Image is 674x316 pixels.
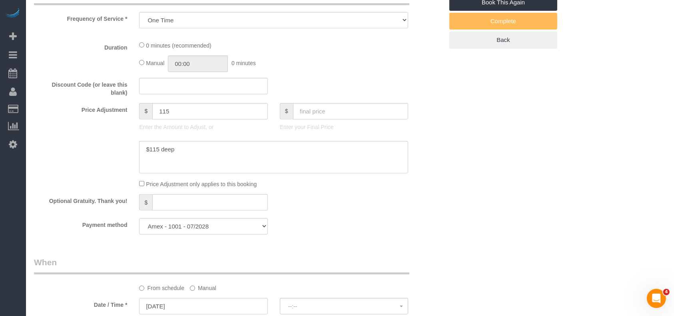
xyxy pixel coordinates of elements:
[34,256,409,274] legend: When
[28,41,133,52] label: Duration
[28,194,133,205] label: Optional Gratuity. Thank you!
[190,281,216,292] label: Manual
[280,123,408,131] p: Enter your Final Price
[231,60,256,66] span: 0 minutes
[663,289,670,295] span: 4
[5,8,21,19] img: Automaid Logo
[139,194,152,211] span: $
[139,286,144,291] input: From schedule
[146,42,211,49] span: 0 minutes (recommended)
[288,303,400,310] span: --:--
[647,289,666,308] iframe: Intercom live chat
[28,298,133,309] label: Date / Time *
[28,103,133,114] label: Price Adjustment
[293,103,409,119] input: final price
[146,60,164,66] span: Manual
[28,218,133,229] label: Payment method
[139,281,184,292] label: From schedule
[280,298,408,314] button: --:--
[146,181,257,187] span: Price Adjustment only applies to this booking
[280,103,293,119] span: $
[190,286,195,291] input: Manual
[28,78,133,97] label: Discount Code (or leave this blank)
[139,103,152,119] span: $
[28,12,133,23] label: Frequency of Service *
[449,32,557,48] a: Back
[139,298,267,314] input: MM/DD/YYYY
[139,123,267,131] p: Enter the Amount to Adjust, or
